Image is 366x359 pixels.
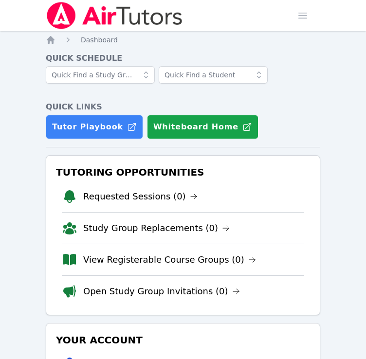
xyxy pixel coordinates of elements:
[83,221,230,235] a: Study Group Replacements (0)
[46,53,320,64] h4: Quick Schedule
[46,115,143,139] a: Tutor Playbook
[46,66,155,84] input: Quick Find a Study Group
[81,36,118,44] span: Dashboard
[46,2,183,29] img: Air Tutors
[83,253,256,267] a: View Registerable Course Groups (0)
[46,101,320,113] h4: Quick Links
[54,163,312,181] h3: Tutoring Opportunities
[147,115,258,139] button: Whiteboard Home
[81,35,118,45] a: Dashboard
[54,331,312,349] h3: Your Account
[46,35,320,45] nav: Breadcrumb
[159,66,268,84] input: Quick Find a Student
[83,285,240,298] a: Open Study Group Invitations (0)
[83,190,198,203] a: Requested Sessions (0)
